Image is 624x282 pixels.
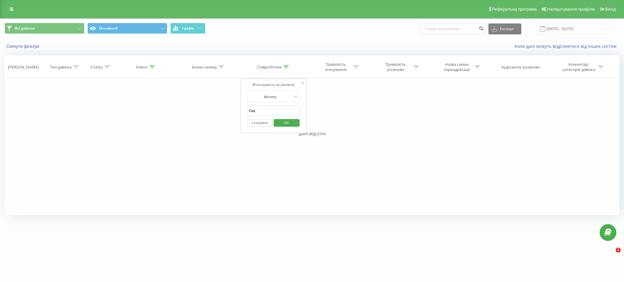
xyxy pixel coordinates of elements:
button: OK [274,119,300,127]
div: Клієнт [136,65,148,70]
div: Коментар/категорія дзвінка [561,62,597,72]
div: Назва схеми переадресації [441,62,473,72]
a: Коли дані можуть відрізнятися вiд інших систем [515,43,619,49]
div: Аудіозапис розмови [501,65,540,70]
button: Графік [170,23,205,34]
div: Бізнес номер [192,65,217,70]
span: Вихід [605,7,616,12]
span: Реферальна програма [492,7,537,12]
div: Тривалість розмови [379,62,412,72]
span: Налаштування профілю [547,7,595,12]
span: Всі дзвінки [15,26,35,31]
span: Графік [182,26,194,30]
div: Дані відсутні [5,131,619,137]
button: Всі дзвінки [5,23,84,34]
div: Тип дзвінка [50,65,72,70]
button: Скинути фільтри [5,44,42,49]
div: Фільтрувати за умовою [247,82,300,88]
iframe: Intercom live chat [603,248,618,262]
span: 2 [616,248,621,252]
div: Співробітник [257,65,282,70]
div: Статус [91,65,103,70]
span: OK [278,118,295,127]
button: Експорт [488,23,521,34]
div: Тривалість очікування [319,62,352,72]
button: Скасувати [247,119,273,127]
input: Введіть значення [247,105,300,116]
input: Пошук за номером [421,23,485,34]
button: Основний [87,23,167,34]
div: [PERSON_NAME] [8,65,39,70]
